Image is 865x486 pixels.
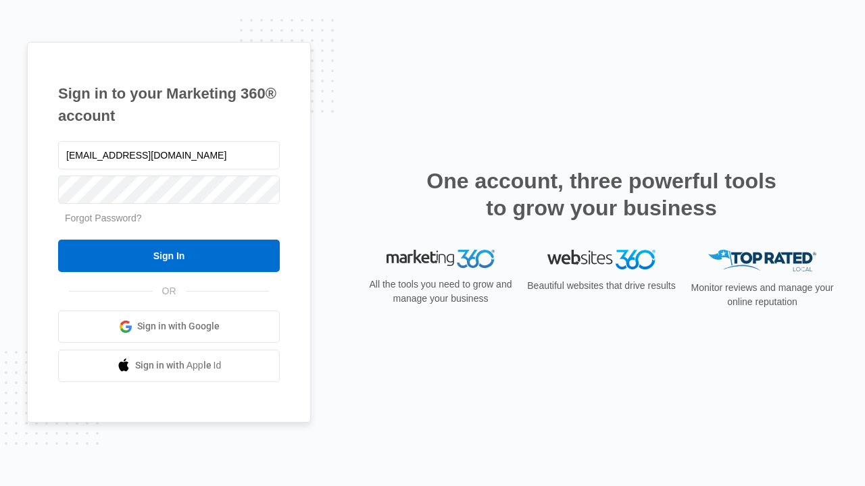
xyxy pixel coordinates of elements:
[422,167,781,221] h2: One account, three powerful tools to grow your business
[387,250,495,269] img: Marketing 360
[687,281,838,309] p: Monitor reviews and manage your online reputation
[547,250,656,269] img: Websites 360
[58,82,280,127] h1: Sign in to your Marketing 360® account
[365,277,516,306] p: All the tools you need to grow and manage your business
[58,240,280,272] input: Sign In
[526,279,677,293] p: Beautiful websites that drive results
[58,350,280,382] a: Sign in with Apple Id
[58,310,280,343] a: Sign in with Google
[137,319,220,333] span: Sign in with Google
[58,141,280,169] input: Email
[153,284,186,298] span: OR
[65,213,142,223] a: Forgot Password?
[708,250,816,272] img: Top Rated Local
[135,358,222,373] span: Sign in with Apple Id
